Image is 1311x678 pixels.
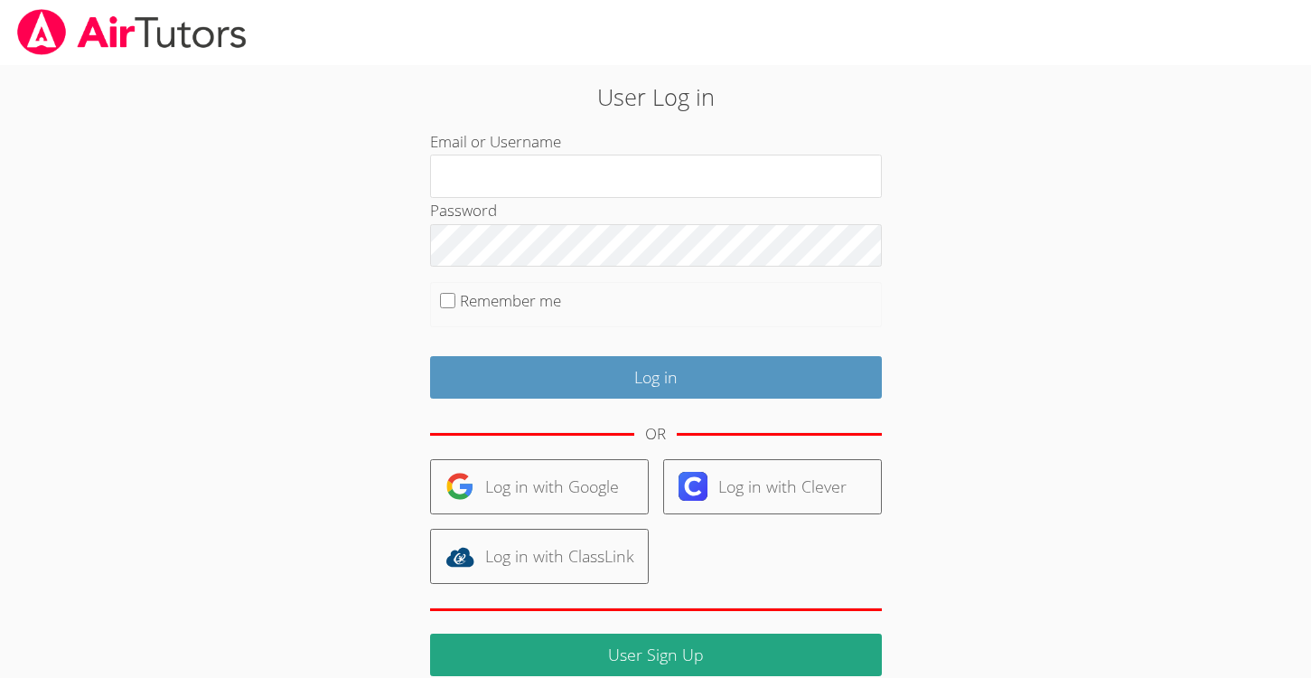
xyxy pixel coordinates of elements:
a: Log in with ClassLink [430,529,649,584]
img: google-logo-50288ca7cdecda66e5e0955fdab243c47b7ad437acaf1139b6f446037453330a.svg [445,472,474,501]
a: Log in with Clever [663,459,882,514]
img: clever-logo-6eab21bc6e7a338710f1a6ff85c0baf02591cd810cc4098c63d3a4b26e2feb20.svg [679,472,707,501]
div: OR [645,421,666,447]
label: Remember me [460,290,561,311]
label: Email or Username [430,131,561,152]
label: Password [430,200,497,221]
img: classlink-logo-d6bb404cc1216ec64c9a2012d9dc4662098be43eaf13dc465df04b49fa7ab582.svg [445,542,474,571]
a: Log in with Google [430,459,649,514]
input: Log in [430,356,882,399]
h2: User Log in [302,80,1010,114]
img: airtutors_banner-c4298cdbf04f3fff15de1276eac7730deb9818008684d7c2e4769d2f7ddbe033.png [15,9,248,55]
a: User Sign Up [430,634,882,676]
